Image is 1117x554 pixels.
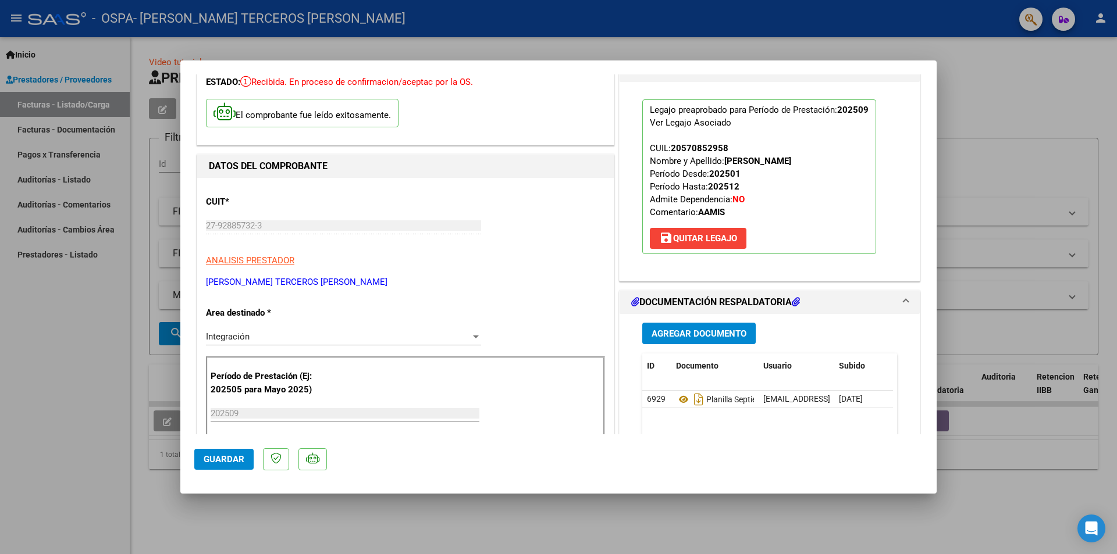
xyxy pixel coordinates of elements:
datatable-header-cell: Usuario [759,353,834,378]
strong: 202501 [709,169,741,179]
datatable-header-cell: Documento [671,353,759,378]
i: Descargar documento [691,390,706,409]
strong: [PERSON_NAME] [724,156,791,166]
strong: 202509 [837,105,869,115]
span: ANALISIS PRESTADOR [206,255,294,266]
button: Quitar Legajo [650,228,746,249]
span: Guardar [204,454,244,464]
datatable-header-cell: Acción [892,353,951,378]
span: [EMAIL_ADDRESS][DOMAIN_NAME] - [PERSON_NAME] [763,394,961,403]
span: Subido [839,361,865,370]
div: 20570852958 [671,142,728,155]
span: CUIL: Nombre y Apellido: Período Desde: Período Hasta: Admite Dependencia: [650,143,791,217]
strong: NO [732,194,745,205]
span: Quitar Legajo [659,233,737,244]
p: CUIT [206,195,326,209]
span: Comentario: [650,207,725,217]
button: Agregar Documento [642,323,756,344]
span: Agregar Documento [652,328,746,339]
strong: AAMIS [698,207,725,217]
mat-icon: save [659,231,673,245]
mat-expansion-panel-header: DOCUMENTACIÓN RESPALDATORIA [620,291,920,314]
p: El comprobante fue leído exitosamente. [206,99,399,127]
p: Período de Prestación (Ej: 202505 para Mayo 2025) [211,370,328,396]
span: [DATE] [839,394,863,403]
datatable-header-cell: Subido [834,353,892,378]
h1: DOCUMENTACIÓN RESPALDATORIA [631,295,800,309]
span: Usuario [763,361,792,370]
strong: DATOS DEL COMPROBANTE [209,160,328,171]
span: Documento [676,361,718,370]
span: Recibida. En proceso de confirmacion/aceptac por la OS. [240,77,473,87]
p: Legajo preaprobado para Período de Prestación: [642,99,876,254]
button: Guardar [194,449,254,470]
span: Planilla Septiembre 2025 [676,395,795,404]
p: [PERSON_NAME] TERCEROS [PERSON_NAME] [206,276,605,289]
div: PREAPROBACIÓN PARA INTEGRACION [620,82,920,281]
span: Integración [206,331,250,342]
div: Ver Legajo Asociado [650,116,731,129]
span: 6929 [647,394,666,403]
strong: 202512 [708,181,739,192]
p: Area destinado * [206,306,326,320]
div: Open Intercom Messenger [1077,514,1105,542]
span: ID [647,361,654,370]
span: ESTADO: [206,77,240,87]
datatable-header-cell: ID [642,353,671,378]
